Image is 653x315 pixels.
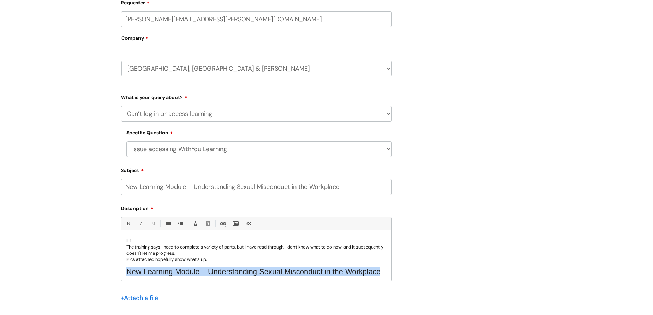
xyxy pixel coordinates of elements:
[126,129,173,136] label: Specific Question
[126,267,381,276] span: New Learning Module – Understanding Sexual Misconduct in the Workplace
[136,219,145,228] a: Italic (Ctrl-I)
[126,238,386,244] p: Hi.
[176,219,185,228] a: 1. Ordered List (Ctrl-Shift-8)
[204,219,212,228] a: Back Color
[126,256,386,263] p: Pics attached hopefully show what's up.
[244,219,252,228] a: Remove formatting (Ctrl-\)
[191,219,199,228] a: Font Color
[121,33,392,48] label: Company
[218,219,227,228] a: Link
[121,92,392,100] label: What is your query about?
[121,292,162,303] div: Attach a file
[121,165,392,173] label: Subject
[123,219,132,228] a: Bold (Ctrl-B)
[149,219,157,228] a: Underline(Ctrl-U)
[121,11,392,27] input: Email
[121,203,392,211] label: Description
[164,219,172,228] a: • Unordered List (Ctrl-Shift-7)
[231,219,240,228] a: Insert Image...
[126,244,386,256] p: The training says I need to complete a variety of parts, but I have read through, I don't know wh...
